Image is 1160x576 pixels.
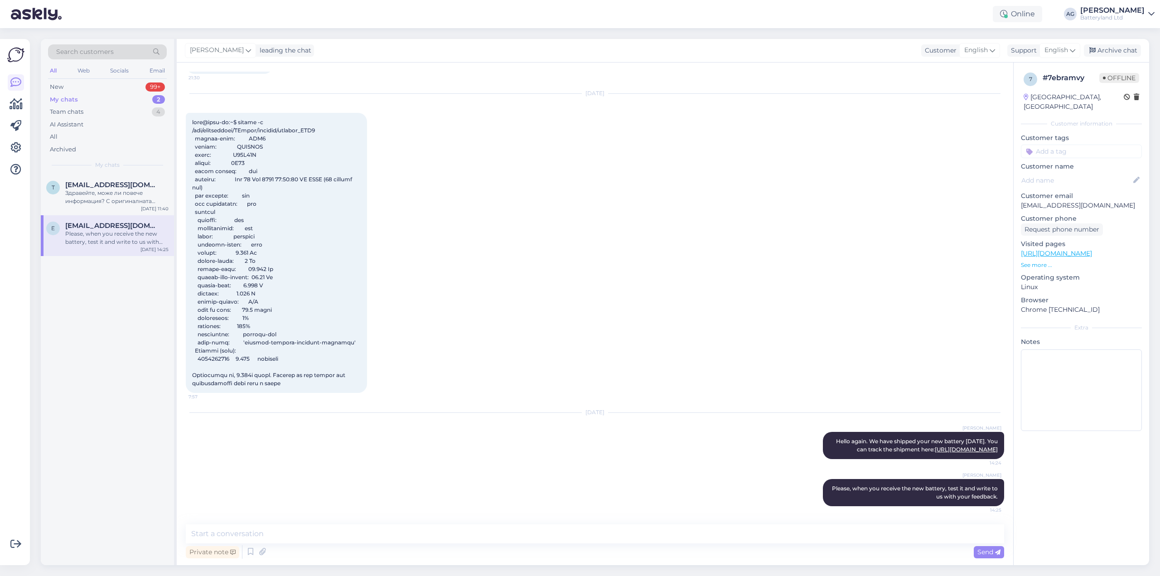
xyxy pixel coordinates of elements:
[1080,7,1145,14] div: [PERSON_NAME]
[76,65,92,77] div: Web
[152,107,165,116] div: 4
[50,107,83,116] div: Team chats
[50,120,83,129] div: AI Assistant
[1021,305,1142,315] p: Chrome [TECHNICAL_ID]
[188,393,222,400] span: 7:57
[186,546,239,558] div: Private note
[256,46,311,55] div: leading the chat
[1021,120,1142,128] div: Customer information
[140,246,169,253] div: [DATE] 14:25
[1029,76,1032,82] span: 7
[50,145,76,154] div: Archived
[186,89,1004,97] div: [DATE]
[141,205,169,212] div: [DATE] 11:40
[921,46,957,55] div: Customer
[964,45,988,55] span: English
[1099,73,1139,83] span: Offline
[1021,201,1142,210] p: [EMAIL_ADDRESS][DOMAIN_NAME]
[967,460,1001,466] span: 14:24
[65,181,159,189] span: Tent_ttt@abv.bg
[50,132,58,141] div: All
[832,485,999,500] span: Please, when you receive the new battery, test it and write to us with your feedback.
[51,225,55,232] span: e
[962,425,1001,431] span: [PERSON_NAME]
[1021,145,1142,158] input: Add a tag
[1080,14,1145,21] div: Batteryland Ltd
[1021,337,1142,347] p: Notes
[152,95,165,104] div: 2
[1021,282,1142,292] p: Linux
[1044,45,1068,55] span: English
[977,548,1000,556] span: Send
[50,95,78,104] div: My chats
[935,446,998,453] a: [URL][DOMAIN_NAME]
[148,65,167,77] div: Email
[48,65,58,77] div: All
[1021,295,1142,305] p: Browser
[1084,44,1141,57] div: Archive chat
[1024,92,1124,111] div: [GEOGRAPHIC_DATA], [GEOGRAPHIC_DATA]
[52,184,55,191] span: T
[993,6,1042,22] div: Online
[1021,239,1142,249] p: Visited pages
[967,507,1001,513] span: 14:25
[65,189,169,205] div: Здравейте, може ли повече информация? С оригиналната батерия ли ползвате прахосмукачката или със ...
[50,82,63,92] div: New
[1021,261,1142,269] p: See more ...
[1021,191,1142,201] p: Customer email
[1021,223,1103,236] div: Request phone number
[1043,73,1099,83] div: # 7ebramvy
[95,161,120,169] span: My chats
[1021,133,1142,143] p: Customer tags
[1064,8,1077,20] div: AG
[836,438,999,453] span: Hello again. We have shipped your new battery [DATE]. You can track the shipment here:
[190,45,244,55] span: [PERSON_NAME]
[1021,249,1092,257] a: [URL][DOMAIN_NAME]
[65,230,169,246] div: Please, when you receive the new battery, test it and write to us with your feedback.
[188,74,222,81] span: 21:30
[1021,175,1131,185] input: Add name
[962,472,1001,479] span: [PERSON_NAME]
[1021,214,1142,223] p: Customer phone
[186,408,1004,416] div: [DATE]
[145,82,165,92] div: 99+
[1021,162,1142,171] p: Customer name
[1007,46,1037,55] div: Support
[192,119,356,387] span: lore@ipsu-do:~$ sitame -c /adi/elitseddoei/TEmpor/incidid/utlabor_ETD9 magnaa-enim: ADM6 veniam: ...
[108,65,130,77] div: Socials
[1021,324,1142,332] div: Extra
[7,46,24,63] img: Askly Logo
[1021,273,1142,282] p: Operating system
[65,222,159,230] span: eduardharsing@yahoo.com
[56,47,114,57] span: Search customers
[1080,7,1155,21] a: [PERSON_NAME]Batteryland Ltd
